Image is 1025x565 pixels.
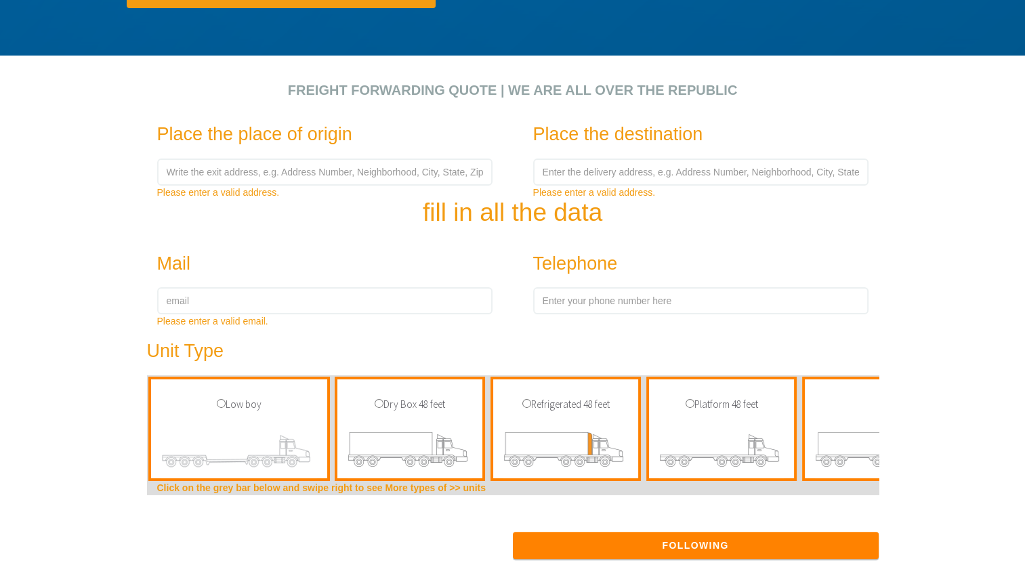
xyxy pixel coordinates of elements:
[157,254,463,274] h3: Mail
[531,398,610,411] font: Refrigerated 48 feet
[503,425,628,478] img: Refrigerated cargo transport 48 feet
[157,125,463,145] h3: Place the place of origin
[348,425,472,478] img: Cargo Transport Dry Box 48ft
[694,398,758,411] font: Platform 48 feet
[957,497,1009,549] iframe: Drift Widget Chat Controller
[161,425,317,478] img: Low Boy Cargo Transport
[157,287,493,314] input: email
[10,56,1015,69] div: Click to quote
[533,254,839,274] h3: Telephone
[157,482,486,493] b: Click on the grey bar below and swipe right to see More types of >> units
[157,314,493,328] div: Please enter a valid email.
[147,341,816,362] h3: Unit Type
[157,186,493,199] div: Please enter a valid address.
[383,398,445,411] font: Dry Box 48 feet
[533,125,839,145] h3: Place the destination
[533,159,869,186] input: Enter the delivery address, e.g. Address Number, Neighborhood, City, State, Zip Code.
[157,159,493,186] input: Write the exit address, e.g. Address Number, Neighborhood, City, State, Zip Code.
[533,287,869,314] input: Enter your phone number here
[659,425,784,478] img: Cargo Transport Platform 48 Feet
[746,356,1017,505] iframe: Drift Widget Chat Window
[226,398,262,411] font: Low boy
[513,532,879,559] button: Following
[533,186,869,199] div: Please enter a valid address.
[147,83,879,98] h2: Freight Forwarding Quote | We are all over the Republic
